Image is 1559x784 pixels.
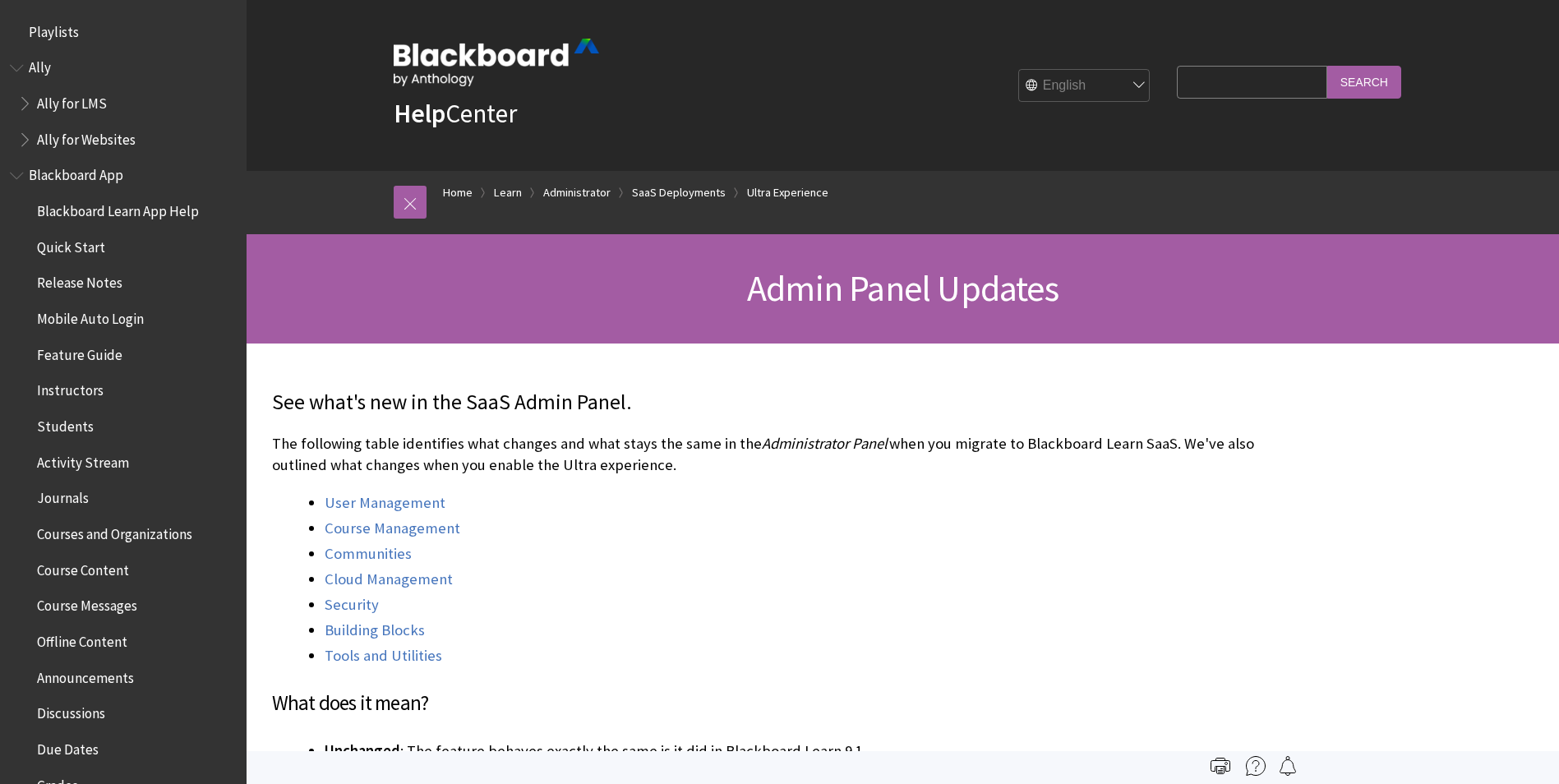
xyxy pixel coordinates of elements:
span: Ally for Websites [37,126,136,148]
a: SaaS Deployments [632,182,726,203]
a: Security [325,595,379,615]
img: Print [1211,756,1230,776]
span: Instructors [37,377,104,399]
p: The following table identifies what changes and what stays the same in the when you migrate to Bl... [272,433,1291,476]
span: Courses and Organizations [37,520,192,542]
span: Blackboard Learn App Help [37,197,199,219]
p: See what's new in the SaaS Admin Panel. [272,388,1291,417]
img: Follow this page [1278,756,1298,776]
span: Students [37,413,94,435]
a: Course Management [325,519,460,538]
span: Playlists [29,18,79,40]
span: Unchanged [325,741,400,760]
a: Administrator [543,182,611,203]
span: Due Dates [37,736,99,758]
span: Journals [37,485,89,507]
img: More help [1246,756,1266,776]
li: : The feature behaves exactly the same is it did in Blackboard Learn 9.1. [325,740,1291,763]
a: User Management [325,493,445,513]
a: Communities [325,544,412,564]
span: Admin Panel Updates [747,265,1059,311]
nav: Book outline for Anthology Ally Help [10,54,237,154]
span: Blackboard App [29,162,123,184]
input: Search [1327,66,1401,98]
span: Offline Content [37,628,127,650]
span: Feature Guide [37,341,122,363]
a: Cloud Management [325,570,453,589]
span: Activity Stream [37,449,129,471]
a: Home [443,182,473,203]
span: Quick Start [37,233,105,256]
span: Course Content [37,556,129,579]
span: Ally [29,54,51,76]
span: Release Notes [37,270,122,292]
h3: What does it mean? [272,688,1291,719]
a: Tools and Utilities [325,646,442,666]
span: Announcements [37,664,134,686]
a: Learn [494,182,522,203]
nav: Book outline for Playlists [10,18,237,46]
img: Blackboard by Anthology [394,39,599,86]
span: Ally for LMS [37,90,107,112]
strong: Help [394,97,445,130]
span: Mobile Auto Login [37,305,144,327]
span: Course Messages [37,593,137,615]
a: HelpCenter [394,97,517,130]
select: Site Language Selector [1019,70,1151,103]
a: Building Blocks [325,620,425,640]
span: Administrator Panel [762,434,888,453]
span: Discussions [37,699,105,722]
a: Ultra Experience [747,182,828,203]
